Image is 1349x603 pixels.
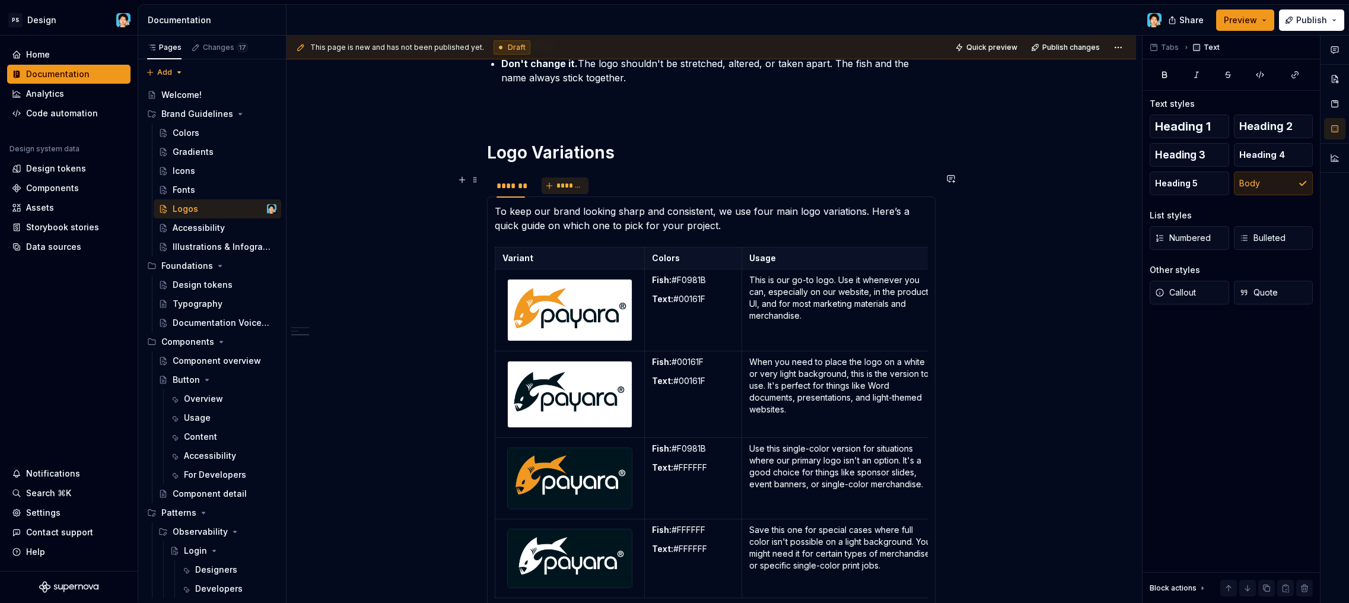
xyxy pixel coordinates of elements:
[1155,177,1198,189] span: Heading 5
[173,298,222,310] div: Typography
[495,204,928,233] p: To keep our brand looking sharp and consistent, we use four main logo variations. Here’s a quick ...
[1150,115,1229,138] button: Heading 1
[1146,39,1184,56] button: Tabs
[7,523,131,542] button: Contact support
[1234,143,1313,167] button: Heading 4
[7,237,131,256] a: Data sources
[195,583,243,595] div: Developers
[154,180,281,199] a: Fonts
[7,542,131,561] button: Help
[1150,281,1229,304] button: Callout
[501,58,578,69] strong: Don't change it.
[508,448,632,509] img: 8dad6435-ce43-4244-bad3-574a093f9fbf.png
[1179,14,1204,26] span: Share
[26,241,81,253] div: Data sources
[7,65,131,84] a: Documentation
[26,546,45,558] div: Help
[652,293,735,305] p: #00161F
[1155,232,1211,244] span: Numbered
[184,545,207,557] div: Login
[749,253,776,263] strong: Usage
[1150,143,1229,167] button: Heading 3
[9,144,79,154] div: Design system data
[652,253,680,263] strong: Colors
[7,104,131,123] a: Code automation
[652,462,735,474] p: #FFFFFF
[26,88,64,100] div: Analytics
[652,375,735,387] p: #00161F
[26,468,80,480] div: Notifications
[1296,14,1327,26] span: Publish
[165,446,281,465] a: Accessibility
[154,237,281,256] a: Illustrations & Infographics
[154,351,281,370] a: Component overview
[184,412,211,424] div: Usage
[161,89,202,101] div: Welcome!
[7,179,131,198] a: Components
[1162,9,1211,31] button: Share
[508,361,632,427] img: f7981e94-52cd-45ac-b453-56d3f95b1752.png
[165,427,281,446] a: Content
[184,450,236,462] div: Accessibility
[652,525,672,535] strong: Fish:
[1161,43,1179,52] span: Tabs
[173,526,228,538] div: Observability
[176,560,281,579] a: Designers
[652,294,673,304] strong: Text:
[1234,226,1313,250] button: Bulleted
[508,280,632,341] img: 2802d673-42b4-4e31-a4a5-946388811065.png
[652,443,672,453] strong: Fish:
[1150,98,1195,110] div: Text styles
[310,43,484,52] span: This page is new and has not been published yet.
[652,462,673,472] strong: Text:
[203,43,248,52] div: Changes
[1150,172,1229,195] button: Heading 5
[26,49,50,61] div: Home
[173,241,271,253] div: Illustrations & Infographics
[2,7,135,33] button: PSDesignLeo
[154,199,281,218] a: LogosLeo
[1150,583,1197,593] div: Block actions
[173,165,195,177] div: Icons
[652,543,735,555] p: #FFFFFF
[1042,43,1100,52] span: Publish changes
[154,370,281,389] a: Button
[1239,120,1293,132] span: Heading 2
[966,43,1017,52] span: Quick preview
[165,389,281,408] a: Overview
[27,14,56,26] div: Design
[173,488,247,500] div: Component detail
[7,84,131,103] a: Analytics
[26,487,71,499] div: Search ⌘K
[1150,226,1229,250] button: Numbered
[7,503,131,522] a: Settings
[142,85,281,598] div: Page tree
[165,541,281,560] a: Login
[173,279,233,291] div: Design tokens
[952,39,1023,56] button: Quick preview
[1147,13,1162,27] img: Leo
[142,503,281,522] div: Patterns
[1150,264,1200,276] div: Other styles
[154,218,281,237] a: Accessibility
[7,484,131,503] button: Search ⌘K
[147,43,182,52] div: Pages
[26,182,79,194] div: Components
[7,45,131,64] a: Home
[142,256,281,275] div: Foundations
[142,85,281,104] a: Welcome!
[1155,120,1211,132] span: Heading 1
[116,13,131,27] img: Leo
[39,581,98,593] svg: Supernova Logo
[1150,580,1207,596] div: Block actions
[749,443,933,490] p: Use this single-color version for situations where our primary logo isn't an option. It's a good ...
[1216,9,1274,31] button: Preview
[652,275,672,285] strong: Fish:
[161,260,213,272] div: Foundations
[7,159,131,178] a: Design tokens
[184,431,217,443] div: Content
[154,142,281,161] a: Gradients
[7,464,131,483] button: Notifications
[184,469,246,481] div: For Developers
[173,317,271,329] div: Documentation Voice & Style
